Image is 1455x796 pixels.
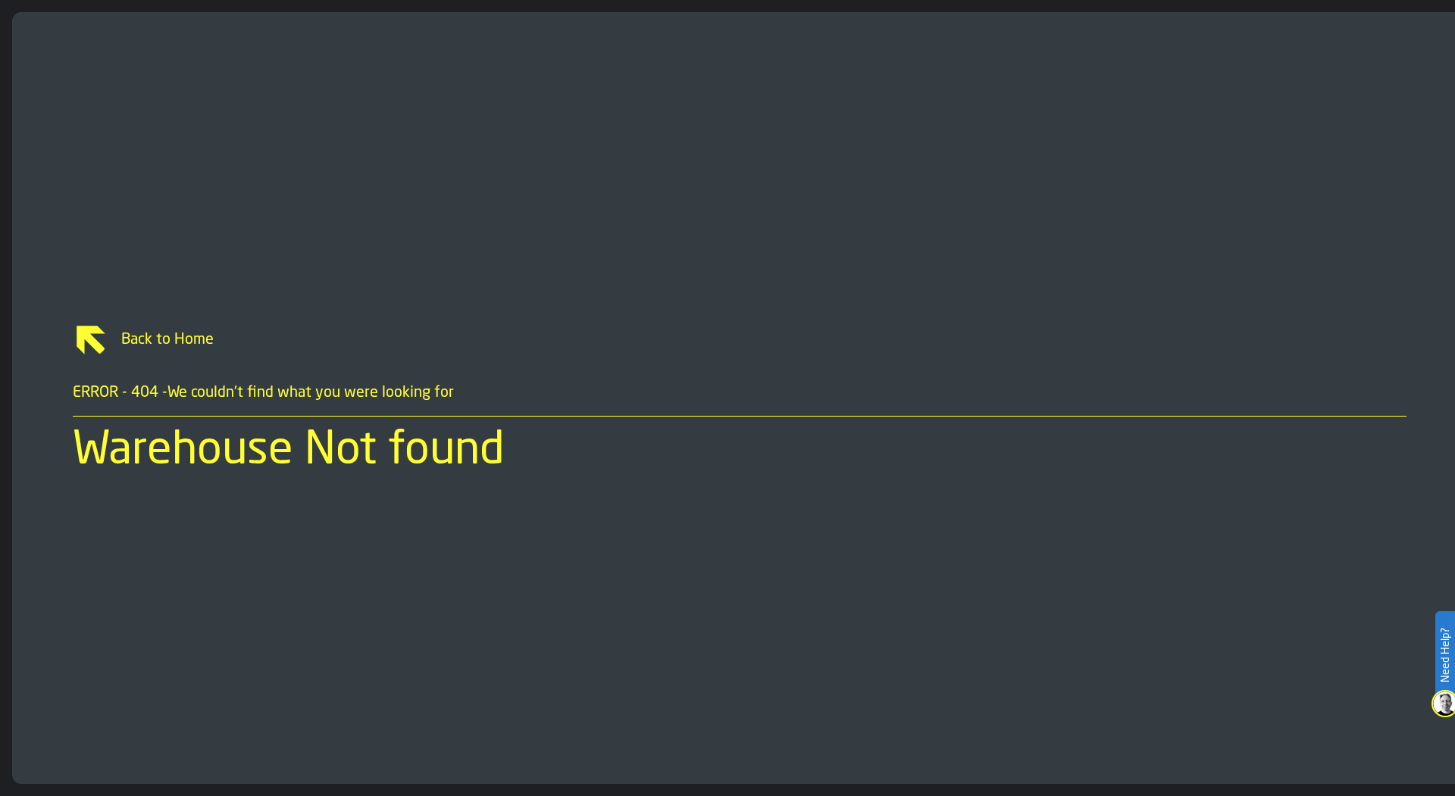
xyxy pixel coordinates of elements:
[73,382,1406,417] div: ERROR - 404 - We couldn't find what you were looking for
[1437,613,1453,698] label: Need Help?
[73,429,1406,474] div: Warehouse Not found
[109,329,1406,351] span: Back to Home
[73,322,1406,358] a: link-to-/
